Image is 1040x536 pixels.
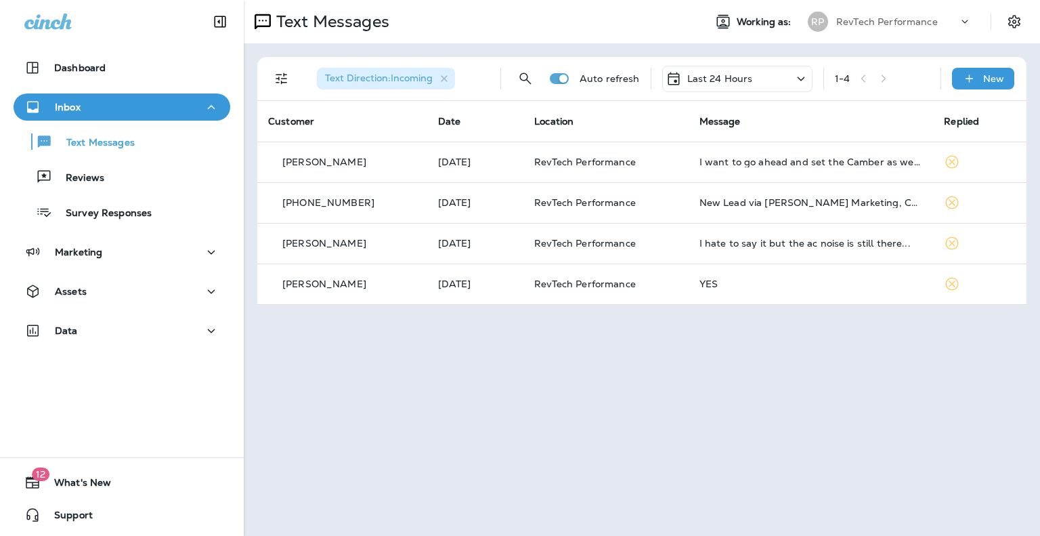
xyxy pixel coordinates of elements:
button: Search Messages [512,65,539,92]
button: Filters [268,65,295,92]
p: Assets [55,286,87,297]
span: RevTech Performance [534,278,636,290]
button: Support [14,501,230,529]
span: Message [699,115,741,127]
p: Last 24 Hours [687,73,753,84]
button: Settings [1002,9,1026,34]
span: Support [41,510,93,526]
p: Aug 7, 2025 11:29 AM [438,279,513,289]
span: 12 [32,468,49,481]
button: Reviews [14,163,230,191]
button: Text Messages [14,127,230,156]
p: Reviews [52,172,104,185]
span: RevTech Performance [534,237,636,249]
div: New Lead via Merrick Marketing, Customer Name: Jubel R., Contact info: Masked phone number availa... [699,197,923,208]
div: YES [699,279,923,289]
p: Text Messages [53,137,135,150]
button: Assets [14,278,230,305]
span: Date [438,115,461,127]
p: Data [55,325,78,336]
span: RevTech Performance [534,156,636,168]
span: What's New [41,477,111,493]
span: Location [534,115,573,127]
div: Text Direction:Incoming [317,68,455,89]
span: [PHONE_NUMBER] [282,197,374,209]
div: RP [808,12,828,32]
p: Marketing [55,247,102,257]
p: Survey Responses [52,207,152,220]
p: Aug 7, 2025 03:35 PM [438,238,513,249]
p: RevTech Performance [836,16,938,27]
button: Inbox [14,94,230,121]
p: [PERSON_NAME] [282,157,366,167]
button: Data [14,317,230,344]
div: I hate to say it but the ac noise is still there... [699,238,923,249]
p: Auto refresh [580,73,640,84]
span: Customer [268,115,314,127]
button: Collapse Sidebar [201,8,239,35]
button: Dashboard [14,54,230,81]
p: Text Messages [271,12,389,32]
p: [PERSON_NAME] [282,238,366,249]
button: Survey Responses [14,198,230,226]
p: Inbox [55,102,81,112]
p: [PERSON_NAME] [282,279,366,289]
p: New [983,73,1004,84]
p: Dashboard [54,62,106,73]
p: Aug 7, 2025 03:47 PM [438,157,513,167]
span: Replied [944,115,979,127]
span: Text Direction : Incoming [325,72,433,84]
p: Aug 7, 2025 03:40 PM [438,197,513,208]
button: 12What's New [14,469,230,496]
div: I want to go ahead and set the Camber as well, while it is on the rack. -1.5 both sides [699,157,923,167]
span: Working as: [737,16,794,28]
button: Marketing [14,239,230,266]
div: 1 - 4 [835,73,850,84]
span: RevTech Performance [534,197,636,209]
